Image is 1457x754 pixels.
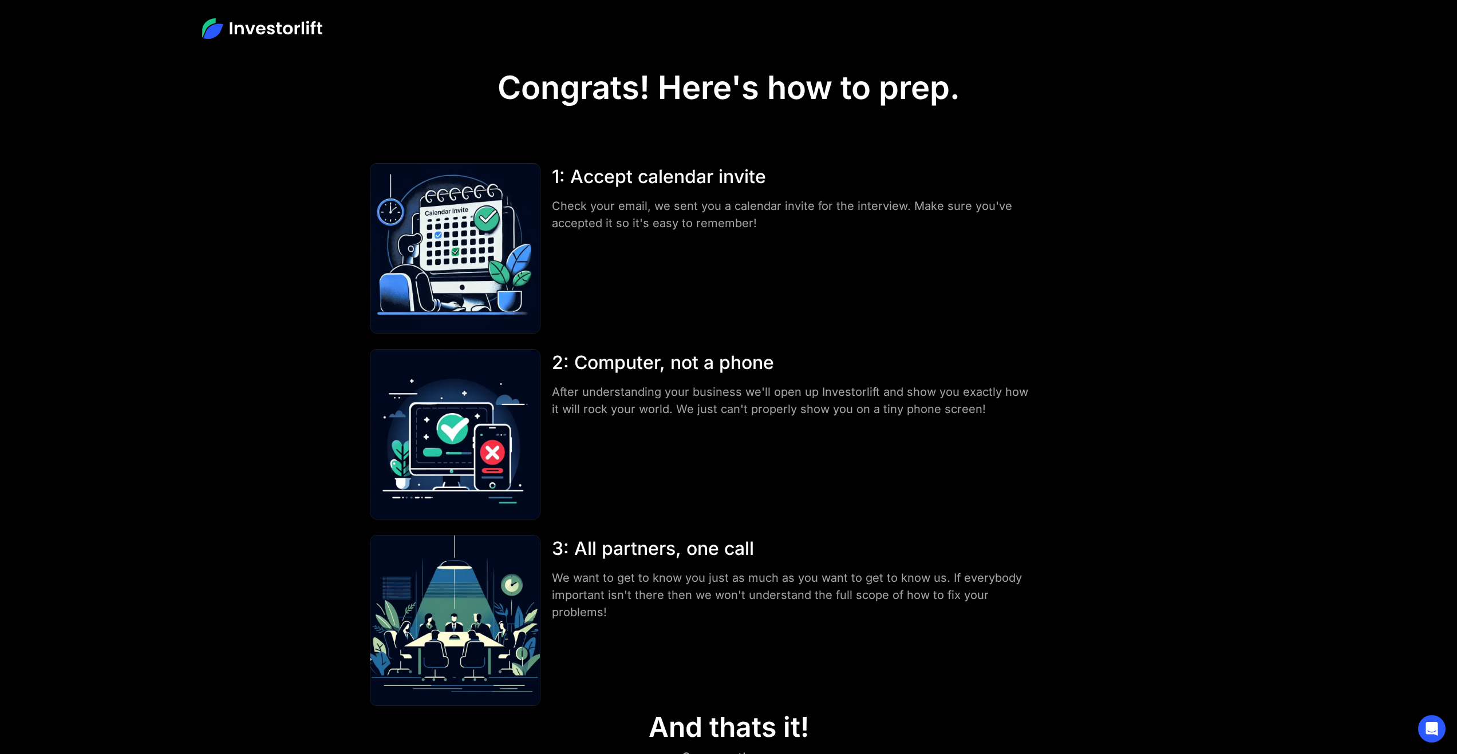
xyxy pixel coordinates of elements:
div: We want to get to know you just as much as you want to get to know us. If everybody important isn... [552,569,1033,621]
div: And thats it! [649,711,809,744]
div: 1: Accept calendar invite [552,163,1033,191]
div: 2: Computer, not a phone [552,349,1033,376]
div: Check your email, we sent you a calendar invite for the interview. Make sure you've accepted it s... [552,197,1033,232]
div: Open Intercom Messenger [1418,715,1446,743]
div: 3: All partners, one call [552,535,1033,562]
h1: Congrats! Here's how to prep. [497,69,960,107]
div: After understanding your business we'll open up Investorlift and show you exactly how it will roc... [552,383,1033,418]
